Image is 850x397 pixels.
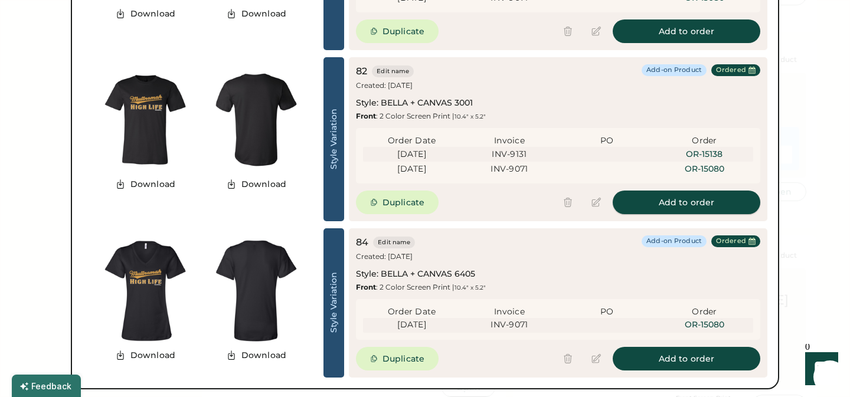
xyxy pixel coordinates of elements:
[201,235,312,346] img: generate-image
[584,347,608,370] button: This item is used in an order and cannot be edited. You can "Duplicate" the product instead.
[460,149,558,160] div: INV-9131
[356,347,439,370] button: Duplicate
[108,175,182,193] button: Download
[656,135,753,147] div: Order
[716,65,746,75] div: Ordered
[356,111,486,121] div: : 2 Color Screen Print |
[356,111,376,120] strong: Front
[460,135,558,147] div: Invoice
[656,306,753,318] div: Order
[748,67,756,74] button: Last Order Date:
[363,163,460,175] div: [DATE]
[328,258,340,347] div: Style Variation
[363,306,460,318] div: Order Date
[219,5,293,22] button: Download
[108,5,182,22] button: Download
[219,175,293,193] button: Download
[748,238,756,245] button: Last Order Date:
[613,347,760,370] button: Add to order
[363,135,460,147] div: Order Date
[372,65,414,77] button: Edit name
[356,19,439,43] button: Duplicate
[356,252,415,261] div: Created: [DATE]
[656,163,753,175] div: OR-15080
[460,163,558,175] div: INV-9071
[356,268,475,280] div: Style: BELLA + CANVAS 6405
[646,65,702,75] div: Add-on Product
[584,19,608,43] button: This item is used in an order and cannot be edited. You can "Duplicate" the product instead.
[556,347,580,370] button: This item is used in an order and cannot be deleted. You can "Hide product" instead.
[373,237,415,248] button: Edit name
[455,113,486,120] font: 10.4" x 5.2"
[90,235,201,346] img: generate-image
[201,64,312,175] img: generate-image
[613,19,760,43] button: Add to order
[716,237,746,246] div: Ordered
[356,191,439,214] button: Duplicate
[646,237,702,246] div: Add-on Product
[356,97,473,109] div: Style: BELLA + CANVAS 3001
[90,64,201,175] img: generate-image
[108,346,182,364] button: Download
[460,306,558,318] div: Invoice
[219,346,293,364] button: Download
[558,135,656,147] div: PO
[356,64,367,78] div: 82
[356,283,486,292] div: : 2 Color Screen Print |
[656,319,753,331] div: OR-15080
[356,235,368,250] div: 84
[584,191,608,214] button: This item is used in an order and cannot be edited. You can "Duplicate" the product instead.
[556,191,580,214] button: This item is used in an order and cannot be deleted. You can "Hide product" instead.
[356,81,415,90] div: Created: [DATE]
[558,306,656,318] div: PO
[556,19,580,43] button: This item is used in an order and cannot be deleted. You can "Hide product" instead.
[455,284,486,291] font: 10.4" x 5.2"
[356,283,376,291] strong: Front
[363,319,460,331] div: [DATE]
[328,95,340,183] div: Style Variation
[656,149,753,160] div: OR-15138
[794,344,845,395] iframe: Front Chat
[460,319,558,331] div: INV-9071
[613,191,760,214] button: Add to order
[363,149,460,160] div: [DATE]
